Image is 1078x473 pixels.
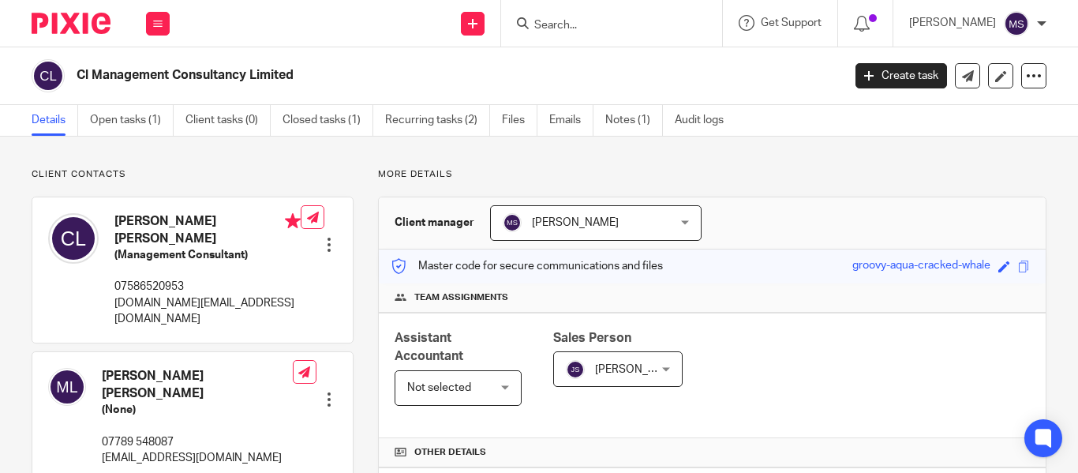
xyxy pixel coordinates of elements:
h2: Cl Management Consultancy Limited [77,67,681,84]
span: [PERSON_NAME] [595,364,682,375]
a: Details [32,105,78,136]
img: svg%3E [1004,11,1029,36]
h3: Client manager [395,215,474,231]
p: More details [378,168,1046,181]
p: 07789 548087 [102,434,293,450]
p: Master code for secure communications and files [391,258,663,274]
a: Create task [855,63,947,88]
a: Open tasks (1) [90,105,174,136]
a: Recurring tasks (2) [385,105,490,136]
a: Client tasks (0) [185,105,271,136]
p: [PERSON_NAME] [909,15,996,31]
img: Pixie [32,13,110,34]
p: 07586520953 [114,279,301,295]
i: Primary [285,213,301,229]
a: Emails [549,105,593,136]
h4: [PERSON_NAME] [PERSON_NAME] [114,213,301,247]
h4: [PERSON_NAME] [PERSON_NAME] [102,368,293,402]
p: [DOMAIN_NAME][EMAIL_ADDRESS][DOMAIN_NAME] [114,295,301,328]
a: Files [502,105,537,136]
span: [PERSON_NAME] [532,217,619,228]
p: Client contacts [32,168,354,181]
span: Sales Person [553,332,631,344]
span: Other details [414,446,486,459]
h5: (Management Consultant) [114,247,301,263]
img: svg%3E [32,59,65,92]
h5: (None) [102,402,293,418]
img: svg%3E [48,368,86,406]
p: [EMAIL_ADDRESS][DOMAIN_NAME] [102,450,293,466]
a: Notes (1) [605,105,663,136]
span: Get Support [761,17,822,28]
span: Assistant Accountant [395,332,463,362]
a: Audit logs [675,105,736,136]
span: Team assignments [414,291,508,304]
div: groovy-aqua-cracked-whale [852,257,990,276]
input: Search [533,19,675,33]
img: svg%3E [503,213,522,232]
a: Closed tasks (1) [283,105,373,136]
img: svg%3E [48,213,99,264]
img: svg%3E [566,360,585,379]
span: Not selected [407,382,471,393]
